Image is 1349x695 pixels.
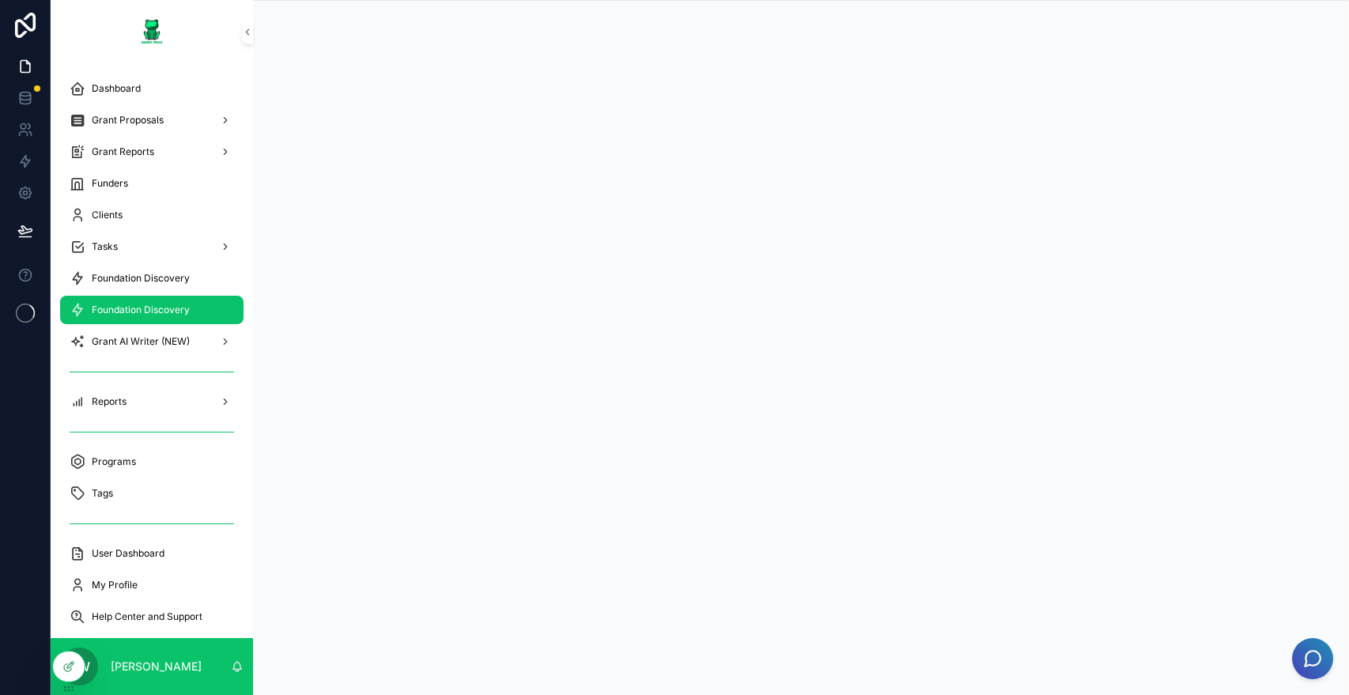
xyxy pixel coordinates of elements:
[60,602,244,631] a: Help Center and Support
[51,63,253,638] div: scrollable content
[92,272,190,285] span: Foundation Discovery
[92,240,118,253] span: Tasks
[92,304,190,316] span: Foundation Discovery
[60,138,244,166] a: Grant Reports
[60,169,244,198] a: Funders
[60,296,244,324] a: Foundation Discovery
[92,209,123,221] span: Clients
[92,82,141,95] span: Dashboard
[60,571,244,599] a: My Profile
[92,579,138,591] span: My Profile
[60,448,244,476] a: Programs
[92,487,113,500] span: Tags
[60,106,244,134] a: Grant Proposals
[60,387,244,416] a: Reports
[92,335,190,348] span: Grant AI Writer (NEW)
[60,327,244,356] a: Grant AI Writer (NEW)
[60,74,244,103] a: Dashboard
[92,455,136,468] span: Programs
[92,547,164,560] span: User Dashboard
[92,395,127,408] span: Reports
[92,145,154,158] span: Grant Reports
[60,232,244,261] a: Tasks
[139,19,164,44] img: App logo
[92,114,164,127] span: Grant Proposals
[60,479,244,508] a: Tags
[60,264,244,293] a: Foundation Discovery
[60,539,244,568] a: User Dashboard
[111,659,202,674] p: [PERSON_NAME]
[60,201,244,229] a: Clients
[92,177,128,190] span: Funders
[92,610,202,623] span: Help Center and Support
